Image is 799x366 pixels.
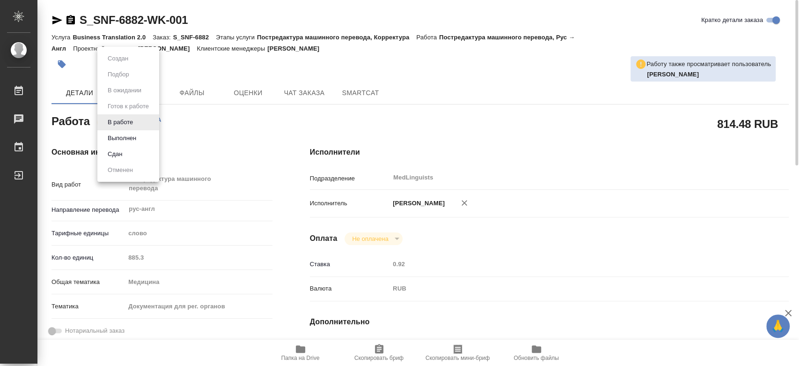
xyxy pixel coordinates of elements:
button: Подбор [105,69,132,80]
button: Готов к работе [105,101,152,112]
button: Создан [105,53,131,64]
button: В работе [105,117,136,127]
button: Сдан [105,149,125,159]
button: В ожидании [105,85,144,96]
button: Выполнен [105,133,139,143]
button: Отменен [105,165,136,175]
